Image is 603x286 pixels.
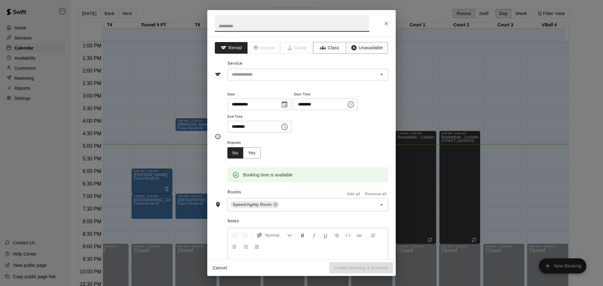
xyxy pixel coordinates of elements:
[278,98,291,111] button: Choose date, selected date is Sep 18, 2025
[345,98,357,111] button: Choose time, selected time is 3:00 PM
[354,229,365,241] button: Insert Link
[243,169,293,181] div: Booking time is available
[230,201,279,208] div: Speed/Agility Room
[294,90,358,99] span: Start Time
[313,42,346,54] button: Class
[363,189,388,199] button: Remove all
[240,241,251,252] button: Right Align
[331,229,342,241] button: Format Strikethrough
[215,71,221,78] svg: Service
[227,147,243,159] button: No
[248,42,281,54] span: Lessons must be created in the Services page first
[368,229,379,241] button: Left Align
[215,42,248,54] button: Rental
[229,241,240,252] button: Center Align
[343,229,353,241] button: Insert Code
[343,189,363,199] button: Add all
[227,139,266,147] span: Repeats
[252,241,262,252] button: Justify Align
[228,61,242,66] span: Service
[280,42,313,54] span: Camps can only be created in the Services page
[240,229,251,241] button: Redo
[228,190,241,194] span: Rooms
[254,229,295,241] button: Formatting Options
[377,70,386,79] button: Open
[243,147,261,159] button: Yes
[227,147,261,159] div: outlined button group
[227,113,291,121] span: End Time
[210,262,230,274] button: Cancel
[309,229,319,241] button: Format Italics
[215,202,221,208] svg: Rooms
[346,42,388,54] button: Unavailable
[377,200,386,209] button: Open
[320,229,331,241] button: Format Underline
[381,18,392,29] button: Close
[265,232,287,238] span: Normal
[278,121,291,133] button: Choose time, selected time is 3:30 PM
[228,216,388,226] span: Notes
[297,229,308,241] button: Format Bold
[215,133,221,140] svg: Timing
[229,229,240,241] button: Undo
[230,202,274,208] span: Speed/Agility Room
[227,90,291,99] span: Date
